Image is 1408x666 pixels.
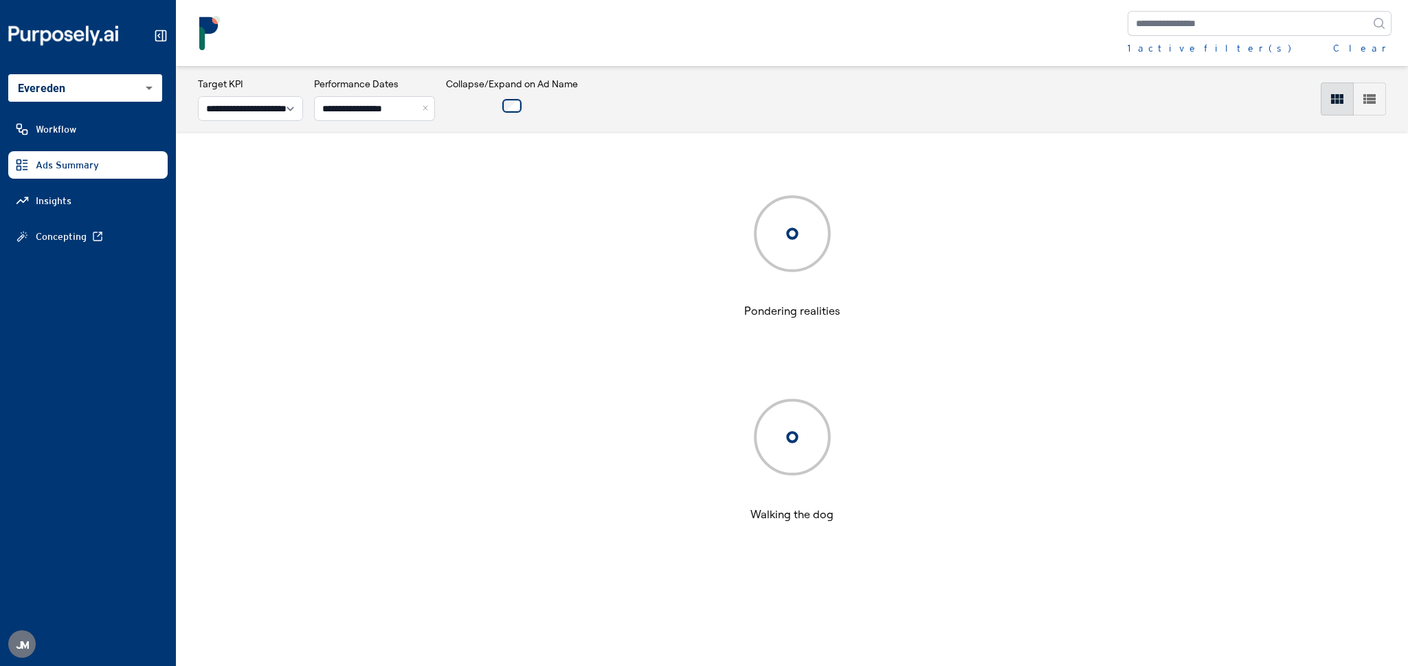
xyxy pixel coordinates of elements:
span: Concepting [36,230,87,243]
h3: Performance Dates [314,77,435,91]
span: Workflow [36,122,76,136]
button: Clear [1333,41,1392,55]
a: Concepting [8,223,168,250]
div: 1 active filter(s) [1128,41,1291,55]
h3: Target KPI [198,77,303,91]
span: Insights [36,194,71,208]
div: Evereden [8,74,162,102]
button: Close [420,96,435,121]
div: J M [8,630,36,658]
a: Ads Summary [8,151,168,179]
span: Ads Summary [36,158,99,172]
img: logo [192,16,227,50]
button: 1active filter(s) [1128,41,1291,55]
h3: Collapse/Expand on Ad Name [446,77,578,91]
button: JM [8,630,36,658]
a: Workflow [8,115,168,143]
a: Insights [8,187,168,214]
